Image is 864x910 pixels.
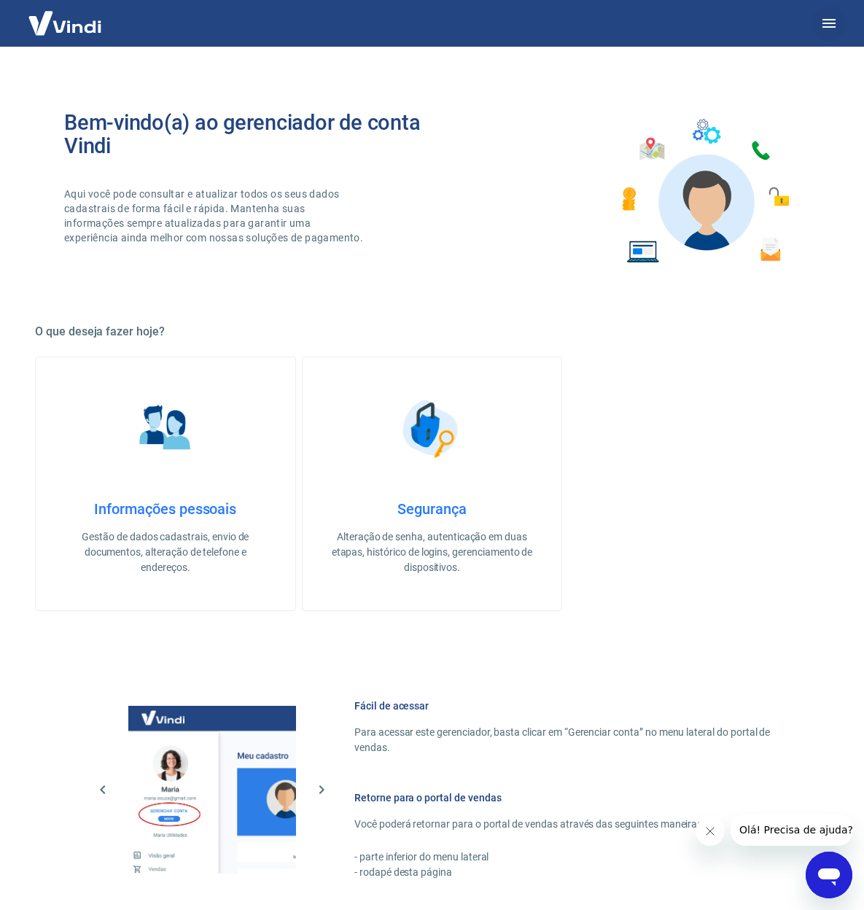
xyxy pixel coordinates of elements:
[129,392,202,465] img: Informações pessoais
[354,849,794,865] p: - parte inferior do menu lateral
[326,529,539,575] p: Alteração de senha, autenticação em duas etapas, histórico de logins, gerenciamento de dispositivos.
[64,111,432,157] h2: Bem-vindo(a) ao gerenciador de conta Vindi
[302,357,563,611] a: SegurançaSegurançaAlteração de senha, autenticação em duas etapas, histórico de logins, gerenciam...
[59,500,272,518] h4: Informações pessoais
[806,852,852,898] iframe: Botão para abrir a janela de mensagens
[731,814,852,846] iframe: Mensagem da empresa
[9,10,122,22] span: Olá! Precisa de ajuda?
[354,699,794,713] h6: Fácil de acessar
[35,324,829,339] h5: O que deseja fazer hoje?
[395,392,468,465] img: Segurança
[354,865,794,880] p: - rodapé desta página
[354,817,794,832] p: Você poderá retornar para o portal de vendas através das seguintes maneiras:
[696,817,725,846] iframe: Fechar mensagem
[59,529,272,575] p: Gestão de dados cadastrais, envio de documentos, alteração de telefone e endereços.
[326,500,539,518] h4: Segurança
[17,1,112,45] img: Vindi
[609,111,800,272] img: Imagem de um avatar masculino com diversos icones exemplificando as funcionalidades do gerenciado...
[128,706,296,874] img: Imagem da dashboard mostrando o botão de gerenciar conta na sidebar no lado esquerdo
[354,725,794,755] p: Para acessar este gerenciador, basta clicar em “Gerenciar conta” no menu lateral do portal de ven...
[354,790,794,805] h6: Retorne para o portal de vendas
[64,187,366,245] p: Aqui você pode consultar e atualizar todos os seus dados cadastrais de forma fácil e rápida. Mant...
[35,357,296,611] a: Informações pessoaisInformações pessoaisGestão de dados cadastrais, envio de documentos, alteraçã...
